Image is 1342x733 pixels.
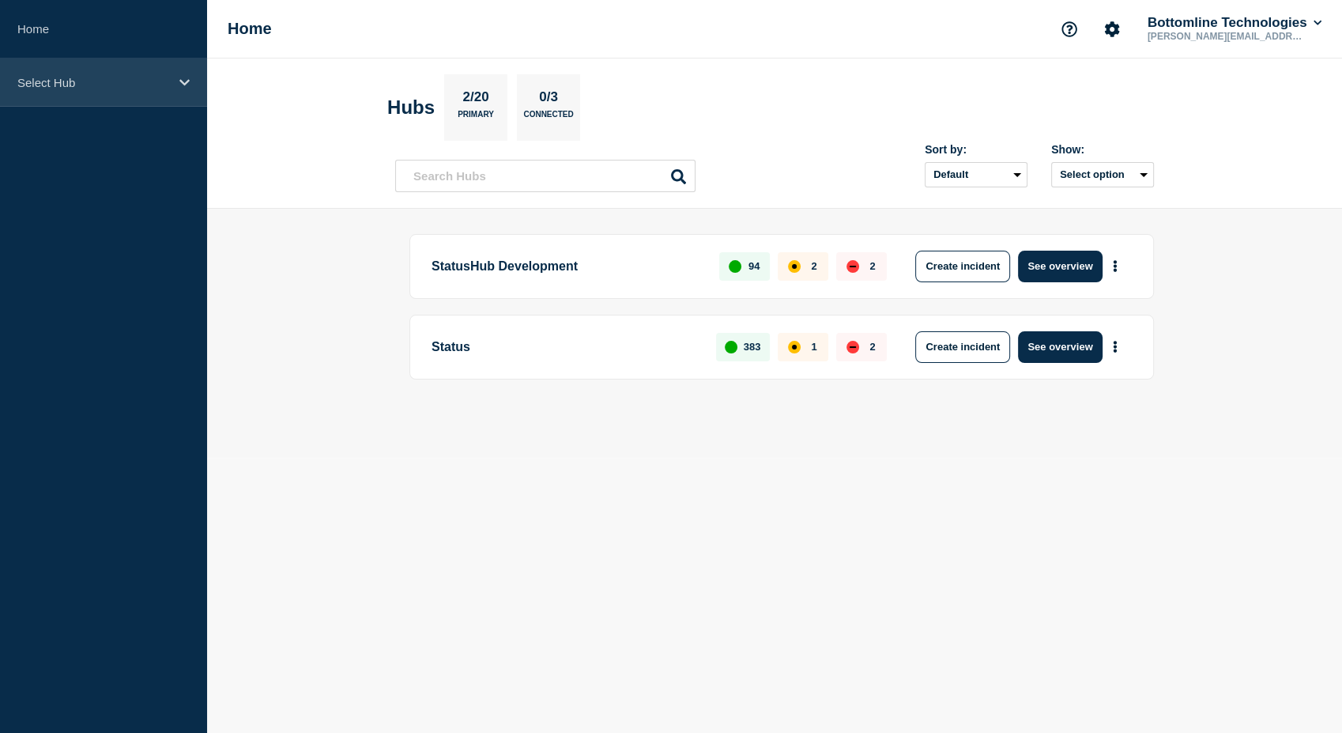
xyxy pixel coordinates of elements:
p: Select Hub [17,76,169,89]
p: 2 [811,260,816,272]
button: See overview [1018,251,1102,282]
button: Account settings [1095,13,1129,46]
button: Select option [1051,162,1154,187]
p: StatusHub Development [432,251,701,282]
button: Create incident [915,251,1010,282]
p: 94 [748,260,760,272]
p: Connected [523,110,573,127]
p: Primary [458,110,494,127]
button: More actions [1105,332,1125,361]
input: Search Hubs [395,160,696,192]
div: affected [788,341,801,353]
p: Status [432,331,698,363]
div: down [846,260,859,273]
p: 0/3 [533,89,564,110]
p: 2 [869,341,875,353]
p: 2 [869,260,875,272]
button: Create incident [915,331,1010,363]
div: up [725,341,737,353]
p: 383 [744,341,761,353]
div: up [729,260,741,273]
p: 2/20 [457,89,495,110]
div: down [846,341,859,353]
button: See overview [1018,331,1102,363]
button: Support [1053,13,1086,46]
div: Show: [1051,143,1154,156]
h2: Hubs [387,96,435,119]
button: Bottomline Technologies [1144,15,1325,31]
h1: Home [228,20,272,38]
p: [PERSON_NAME][EMAIL_ADDRESS][PERSON_NAME][DOMAIN_NAME] [1144,31,1309,42]
div: affected [788,260,801,273]
div: Sort by: [925,143,1027,156]
button: More actions [1105,251,1125,281]
p: 1 [811,341,816,353]
select: Sort by [925,162,1027,187]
